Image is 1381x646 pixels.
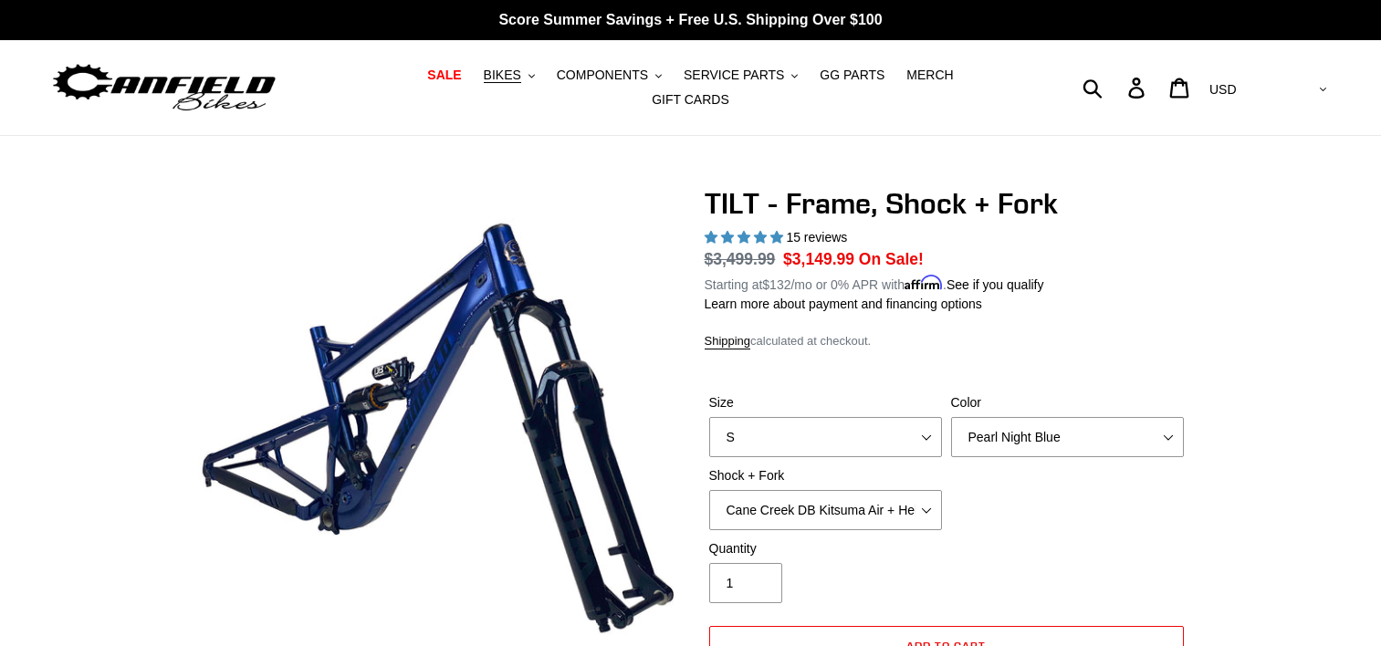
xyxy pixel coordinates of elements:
label: Size [709,393,942,412]
span: 15 reviews [786,230,847,245]
a: GG PARTS [811,63,894,88]
span: SERVICE PARTS [684,68,784,83]
span: GG PARTS [820,68,884,83]
p: Starting at /mo or 0% APR with . [705,271,1044,295]
label: Shock + Fork [709,466,942,485]
span: GIFT CARDS [652,92,729,108]
a: Shipping [705,334,751,349]
button: SERVICE PARTS [675,63,807,88]
span: SALE [427,68,461,83]
span: MERCH [906,68,953,83]
a: MERCH [897,63,962,88]
span: $3,149.99 [783,250,854,268]
input: Search [1093,68,1139,108]
a: See if you qualify - Learn more about Affirm Financing (opens in modal) [947,277,1044,292]
span: COMPONENTS [557,68,648,83]
img: Canfield Bikes [50,59,278,117]
button: BIKES [475,63,544,88]
label: Color [951,393,1184,412]
span: Affirm [905,275,943,290]
span: On Sale! [859,247,924,271]
h1: TILT - Frame, Shock + Fork [705,186,1188,221]
span: $132 [762,277,790,292]
a: Learn more about payment and financing options [705,297,982,311]
button: COMPONENTS [548,63,671,88]
span: 5.00 stars [705,230,787,245]
div: calculated at checkout. [705,332,1188,350]
a: GIFT CARDS [643,88,738,112]
a: SALE [418,63,470,88]
s: $3,499.99 [705,250,776,268]
label: Quantity [709,539,942,558]
span: BIKES [484,68,521,83]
